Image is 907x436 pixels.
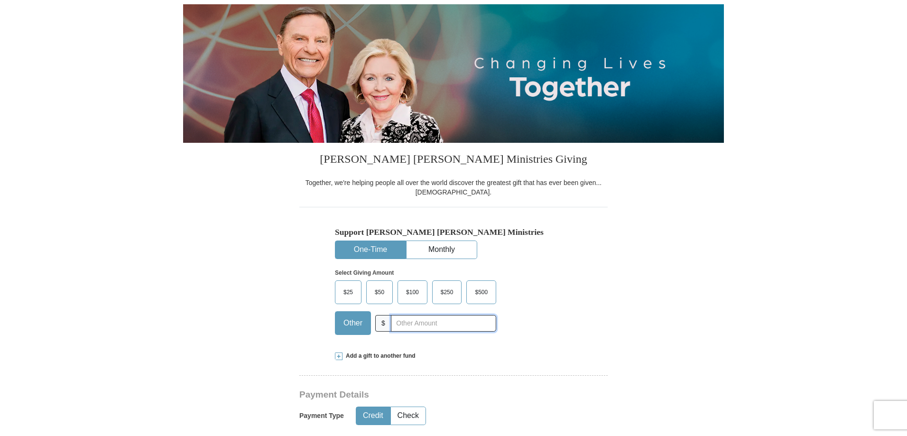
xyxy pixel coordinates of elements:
span: $100 [401,285,424,299]
h5: Support [PERSON_NAME] [PERSON_NAME] Ministries [335,227,572,237]
strong: Select Giving Amount [335,269,394,276]
span: $500 [470,285,492,299]
span: $25 [339,285,358,299]
span: $250 [436,285,458,299]
span: Add a gift to another fund [342,352,416,360]
span: Other [339,316,367,330]
span: $ [375,315,391,332]
h3: Payment Details [299,390,541,400]
div: Together, we're helping people all over the world discover the greatest gift that has ever been g... [299,178,608,197]
input: Other Amount [391,315,496,332]
h5: Payment Type [299,412,344,420]
h3: [PERSON_NAME] [PERSON_NAME] Ministries Giving [299,143,608,178]
span: $50 [370,285,389,299]
button: Credit [356,407,390,425]
button: Check [391,407,426,425]
button: Monthly [407,241,477,259]
button: One-Time [335,241,406,259]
